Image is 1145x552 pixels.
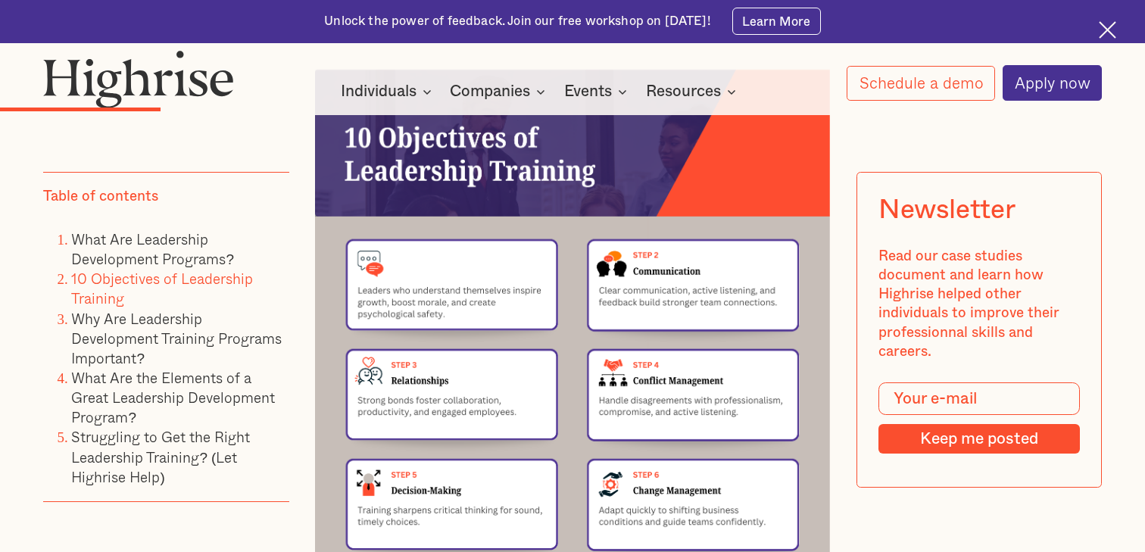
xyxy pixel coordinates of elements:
[847,66,995,101] a: Schedule a demo
[564,83,632,101] div: Events
[324,13,710,30] div: Unlock the power of feedback. Join our free workshop on [DATE]!
[1099,21,1116,39] img: Cross icon
[646,83,721,101] div: Resources
[878,194,1015,225] div: Newsletter
[878,382,1080,454] form: Modal Form
[71,228,234,270] a: What Are Leadership Development Programs?
[71,366,275,428] a: What Are the Elements of a Great Leadership Development Program?
[564,83,612,101] div: Events
[878,423,1080,454] input: Keep me posted
[1003,65,1103,100] a: Apply now
[732,8,821,35] a: Learn More
[43,50,235,108] img: Highrise logo
[71,307,282,368] a: Why Are Leadership Development Training Programs Important?
[878,247,1080,361] div: Read our case studies document and learn how Highrise helped other individuals to improve their p...
[71,267,253,309] a: 10 Objectives of Leadership Training
[450,83,550,101] div: Companies
[646,83,741,101] div: Resources
[450,83,530,101] div: Companies
[341,83,436,101] div: Individuals
[71,426,250,487] a: Struggling to Get the Right Leadership Training? (Let Highrise Help)
[341,83,417,101] div: Individuals
[878,382,1080,415] input: Your e-mail
[43,187,158,206] div: Table of contents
